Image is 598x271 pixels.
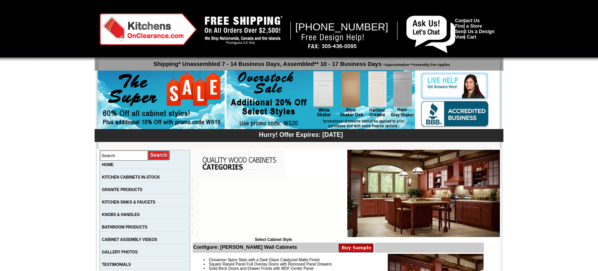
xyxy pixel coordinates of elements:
a: KNOBS & HANDLES [102,213,140,217]
a: TESTIMONIALS [102,262,131,267]
b: Configure: [PERSON_NAME] Wall Cabinets [193,244,297,250]
a: View Cart [455,34,476,40]
div: Hurry! Offer Expires: [DATE] [98,130,503,138]
a: GRANITE PRODUCTS [102,188,142,192]
a: Send Us a Design [455,29,494,34]
a: Contact Us [455,18,480,23]
a: HOME [102,163,114,167]
iframe: Browser incompatible [199,179,347,237]
a: BATHROOM PRODUCTS [102,225,148,229]
p: Shipping* Unassembled 7 - 14 Business Days, Assembled** 10 - 17 Business Days [98,57,503,67]
a: KITCHEN SINKS & FAUCETS [102,200,155,204]
span: *Approximation **Assembly Fee Applies [382,61,450,67]
span: Solid Birch Doors and Drawer Fronts with MDF Center Panel [209,266,313,271]
a: GALLERY PHOTOS [102,250,138,254]
b: Select Cabinet Style [255,237,292,242]
a: CABINET ASSEMBLY VIDEOS [102,237,157,242]
a: KITCHEN CABINETS IN-STOCK [102,175,160,179]
input: Submit [148,150,170,161]
span: Square Raised Panel Full Overlay Doors with Recessed Panel Drawers [209,262,332,266]
span: [PHONE_NUMBER] [295,21,389,33]
a: Find a Store [455,23,482,29]
img: Catalina Glaze [347,150,500,237]
img: Kitchens on Clearance Logo [100,13,197,45]
span: Cinnamon Spice Stain with a Dark Glaze Catalyzed Matte Finish [209,258,320,262]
